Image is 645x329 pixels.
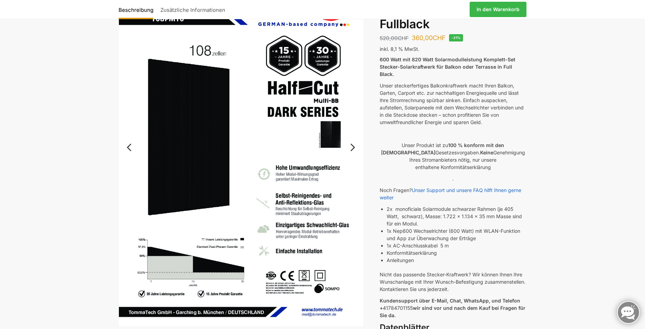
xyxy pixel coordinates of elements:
[387,257,526,264] li: Anleitungen
[380,82,526,126] p: Unser steckerfertiges Balkonkraftwerk macht Ihren Balkon, Garten, Carport etc. zur nachhaltigen E...
[387,205,526,227] li: 2x monoficiale Solarmodule schwarzer Rahmen (je 405 Watt, schwarz), Masse: 1.722 x 1.134 x 35 mm ...
[380,187,521,200] a: Unser Support und unsere FAQ hilft Ihnen gerne weiter
[380,305,525,318] strong: wir sind vor und nach dem Kauf bei Fragen für Sie da.
[380,35,409,41] bdi: 520,00
[380,298,520,311] strong: Kundensupport über E-Mail, Chat, WhatsApp, und Telefon +
[119,1,157,18] a: Beschreibung
[449,34,463,41] span: -31%
[380,297,526,319] p: 41784701155
[480,150,493,155] strong: Keine
[380,46,419,52] span: inkl. 8,1 % MwSt.
[412,34,446,41] bdi: 360,00
[470,2,526,17] a: In den Warenkorb
[381,142,504,155] strong: 100 % konform mit den [DEMOGRAPHIC_DATA]
[387,242,526,249] li: 1x AC-Anschlusskabel 5 m
[387,227,526,242] li: 1x Nep600 Wechselrichter (600 Watt) mit WLAN-Funktion und App zur Überwachung der Erträge
[380,141,526,171] p: Unser Produkt ist zu Gesetzesvorgaben. Genehmigung Ihres Stromanbieters nötig, nur unsere enthalt...
[433,34,446,41] span: CHF
[380,186,526,201] p: Noch Fragen?
[380,56,515,77] strong: 600 Watt mit 820 Watt Solarmodulleistung Komplett-Set Stecker-Solarkraftwerk für Balkon oder Terr...
[380,271,526,293] p: Nicht das passende Stecker-Kraftwerk? Wir können Ihnen Ihre Wunschanlage mit Ihrer Wunsch-Befesti...
[398,35,409,41] span: CHF
[157,1,229,18] a: Zusätzliche Informationen
[387,249,526,257] li: Konformitätserklärung
[380,175,526,182] p: .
